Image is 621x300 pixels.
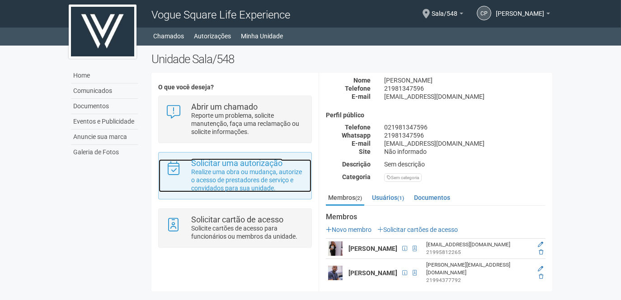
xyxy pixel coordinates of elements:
strong: Solicitar cartão de acesso [191,215,283,224]
a: Autorizações [194,30,231,42]
a: Usuários(1) [370,191,406,204]
div: 21995812265 [426,249,529,256]
a: Excluir membro [539,249,543,255]
div: [EMAIL_ADDRESS][DOMAIN_NAME] [377,139,552,148]
a: Documentos [412,191,452,204]
div: [EMAIL_ADDRESS][DOMAIN_NAME] [377,92,552,101]
img: user.png [328,266,343,280]
a: Anuncie sua marca [71,129,138,145]
div: Não informado [377,148,552,156]
strong: Nome [353,77,371,84]
div: [PERSON_NAME] [377,76,552,84]
a: Documentos [71,99,138,114]
img: logo.jpg [69,5,136,59]
div: [PERSON_NAME][EMAIL_ADDRESS][DOMAIN_NAME] [426,261,529,277]
a: Solicitar cartão de acesso Solicite cartões de acesso para funcionários ou membros da unidade. [165,216,304,240]
div: Sem categoria [384,173,422,182]
a: Sala/548 [432,11,463,18]
h2: Unidade Sala/548 [151,52,552,66]
h4: Perfil público [326,112,546,119]
strong: Descrição [342,161,371,168]
a: Solicitar cartões de acesso [377,226,458,233]
a: Eventos e Publicidade [71,114,138,129]
div: Sem descrição [377,160,552,168]
strong: Abrir um chamado [191,102,258,111]
p: Reporte um problema, solicite manutenção, faça uma reclamação ou solicite informações. [191,111,305,136]
a: Novo membro [326,226,372,233]
a: Editar membro [538,241,543,248]
span: Vogue Square Life Experience [151,9,290,21]
strong: E-mail [352,140,371,147]
a: Abrir um chamado Reporte um problema, solicite manutenção, faça uma reclamação ou solicite inform... [165,103,304,136]
a: Membros(2) [326,191,364,206]
p: Realize uma obra ou mudança, autorize o acesso de prestadores de serviço e convidados para sua un... [191,168,305,192]
a: Comunicados [71,83,138,99]
span: Carolina Pereira Sousa [496,1,544,17]
div: 021981347596 [377,123,552,131]
a: Chamados [153,30,184,42]
small: (2) [355,195,362,201]
img: user.png [328,241,343,256]
strong: Whatsapp [342,132,371,139]
strong: [PERSON_NAME] [348,269,397,277]
strong: Site [359,148,371,155]
strong: Categoria [342,173,371,180]
strong: Membros [326,213,546,221]
small: (1) [397,195,404,201]
a: Excluir membro [539,273,543,280]
div: 21994377792 [426,277,529,284]
div: [EMAIL_ADDRESS][DOMAIN_NAME] [426,241,529,249]
h4: O que você deseja? [158,84,311,91]
strong: Telefone [345,85,371,92]
a: Galeria de Fotos [71,145,138,160]
span: Sala/548 [432,1,457,17]
strong: [PERSON_NAME] [348,245,397,252]
strong: Telefone [345,124,371,131]
a: [PERSON_NAME] [496,11,550,18]
a: Minha Unidade [241,30,283,42]
strong: Solicitar uma autorização [191,158,282,168]
div: 21981347596 [377,131,552,139]
a: Solicitar uma autorização Realize uma obra ou mudança, autorize o acesso de prestadores de serviç... [165,159,304,192]
a: CP [477,6,491,20]
div: 21981347596 [377,84,552,92]
a: Editar membro [538,266,543,272]
p: Solicite cartões de acesso para funcionários ou membros da unidade. [191,224,305,240]
a: Home [71,68,138,83]
strong: E-mail [352,93,371,100]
